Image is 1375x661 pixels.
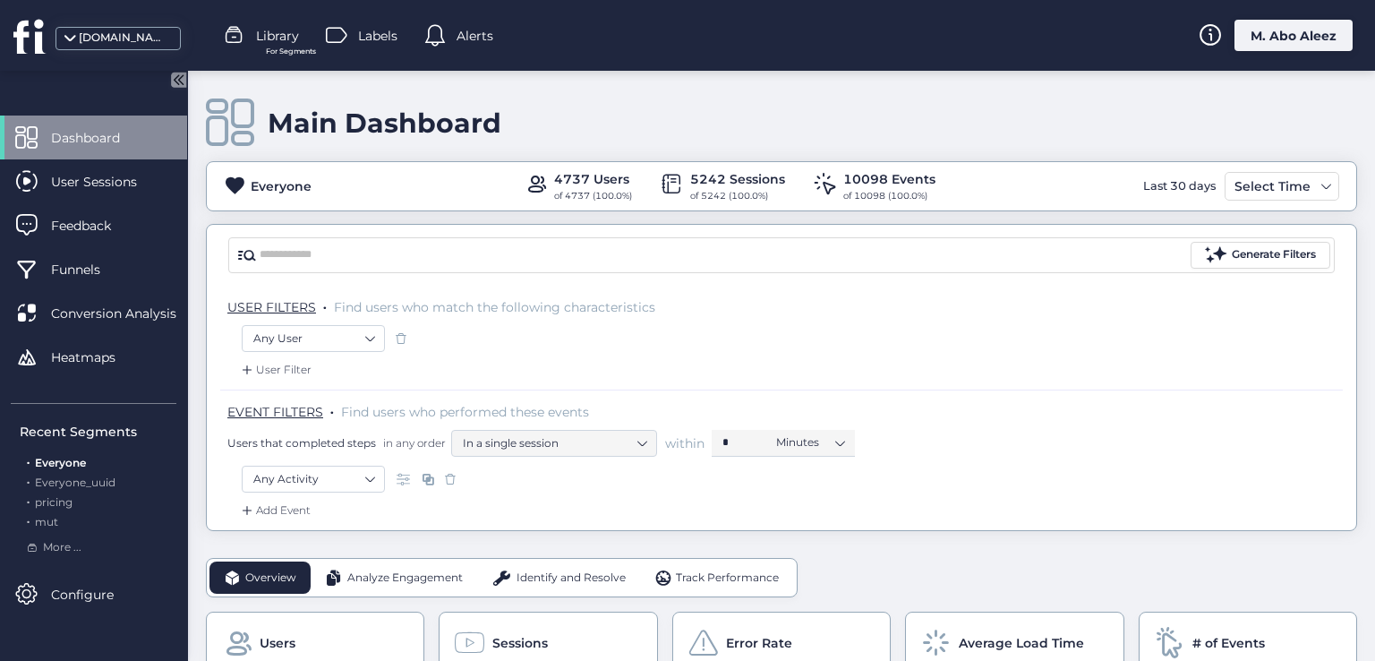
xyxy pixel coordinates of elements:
[358,26,397,46] span: Labels
[268,107,501,140] div: Main Dashboard
[260,633,295,653] span: Users
[51,585,141,605] span: Configure
[35,456,86,469] span: Everyone
[1232,246,1316,263] div: Generate Filters
[843,169,935,189] div: 10098 Events
[51,128,147,148] span: Dashboard
[43,539,81,556] span: More ...
[253,325,373,352] nz-select-item: Any User
[20,422,176,442] div: Recent Segments
[554,169,632,189] div: 4737 Users
[27,472,30,489] span: .
[1230,176,1315,197] div: Select Time
[227,435,376,451] span: Users that completed steps
[1139,172,1220,201] div: Last 30 days
[959,633,1084,653] span: Average Load Time
[1234,20,1353,51] div: M. Abo Aleez
[517,570,626,587] span: Identify and Resolve
[27,452,30,469] span: .
[35,515,58,528] span: mut
[380,435,446,451] span: in any order
[256,26,299,46] span: Library
[79,30,168,47] div: [DOMAIN_NAME]
[35,476,115,489] span: Everyone_uuid
[35,495,73,509] span: pricing
[51,304,203,323] span: Conversion Analysis
[347,570,463,587] span: Analyze Engagement
[323,296,327,313] span: .
[245,570,296,587] span: Overview
[690,189,785,203] div: of 5242 (100.0%)
[457,26,493,46] span: Alerts
[776,429,844,456] nz-select-item: Minutes
[51,172,164,192] span: User Sessions
[1192,633,1265,653] span: # of Events
[463,430,645,457] nz-select-item: In a single session
[554,189,632,203] div: of 4737 (100.0%)
[51,348,142,367] span: Heatmaps
[227,404,323,420] span: EVENT FILTERS
[330,400,334,418] span: .
[1191,242,1330,269] button: Generate Filters
[843,189,935,203] div: of 10098 (100.0%)
[334,299,655,315] span: Find users who match the following characteristics
[238,361,312,379] div: User Filter
[251,176,312,196] div: Everyone
[726,633,792,653] span: Error Rate
[266,46,316,57] span: For Segments
[27,492,30,509] span: .
[253,466,373,493] nz-select-item: Any Activity
[665,434,705,452] span: within
[51,260,127,279] span: Funnels
[238,502,311,519] div: Add Event
[27,511,30,528] span: .
[492,633,548,653] span: Sessions
[676,570,779,587] span: Track Performance
[341,404,589,420] span: Find users who performed these events
[227,299,316,315] span: USER FILTERS
[51,216,138,236] span: Feedback
[690,169,785,189] div: 5242 Sessions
